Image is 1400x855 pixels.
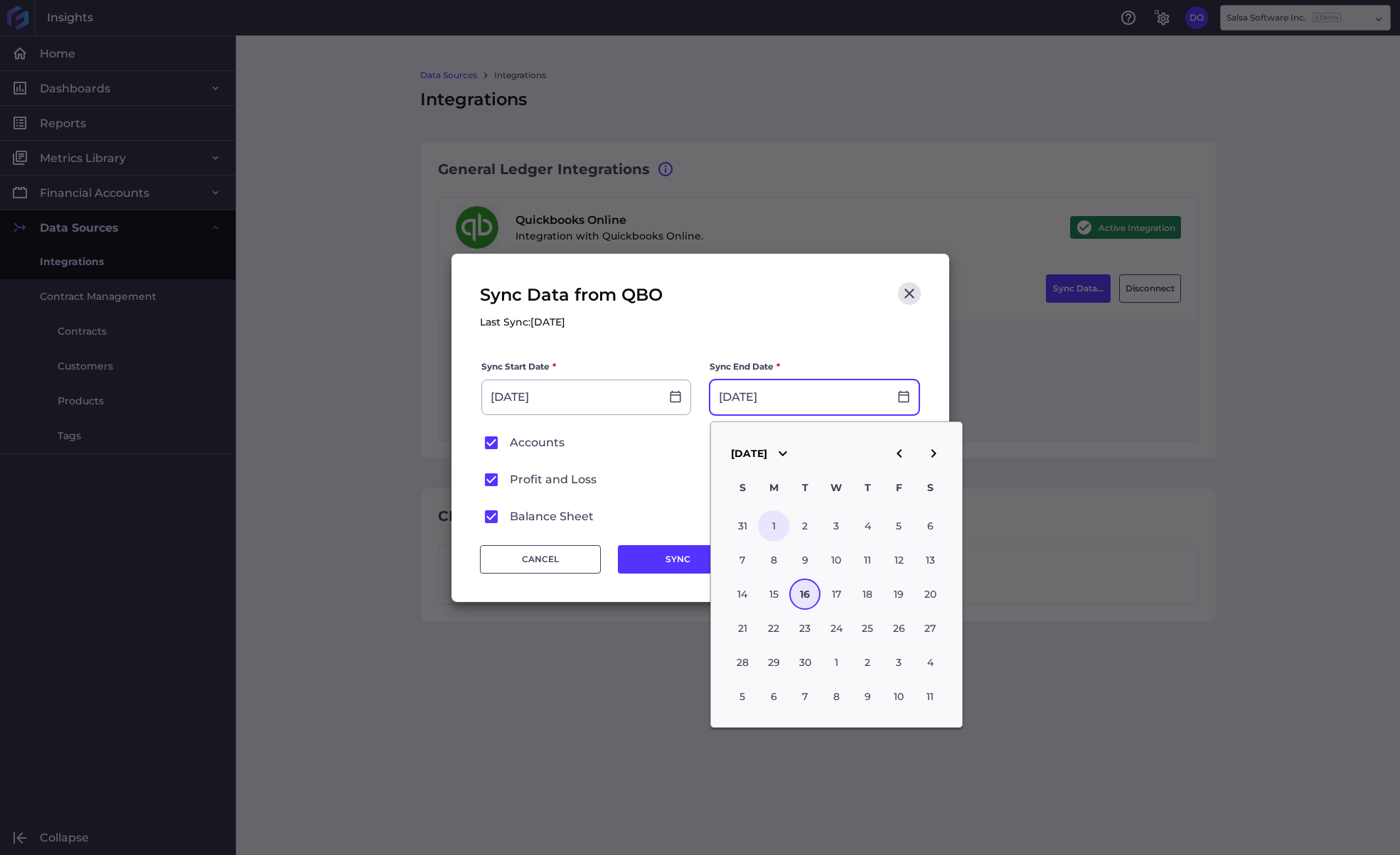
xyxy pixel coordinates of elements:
[758,544,789,576] div: Choose Monday, September 8th, 2025
[731,447,767,460] span: [DATE]
[883,544,914,576] div: Choose Friday, September 12th, 2025
[852,510,883,542] div: Choose Thursday, September 4th, 2025
[480,313,663,330] p: Last Sync: [DATE]
[821,647,852,678] div: Choose Wednesday, October 1st, 2025
[480,545,601,574] button: CANCEL
[789,510,821,542] div: Choose Tuesday, September 2nd, 2025
[852,613,883,644] div: Choose Thursday, September 25th, 2025
[510,434,565,451] span: Accounts
[618,545,739,574] button: SYNC
[510,471,597,488] span: Profit and Loss
[914,681,946,712] div: Choose Saturday, October 11th, 2025
[758,681,789,712] div: Choose Monday, October 6th, 2025
[789,681,821,712] div: Choose Tuesday, October 7th, 2025
[883,647,914,678] div: Choose Friday, October 3rd, 2025
[821,579,852,610] div: Choose Wednesday, September 17th, 2025
[852,579,883,610] div: Choose Thursday, September 18th, 2025
[710,380,889,414] input: Select Date
[758,647,789,678] div: Choose Monday, September 29th, 2025
[821,472,852,503] div: W
[727,647,758,678] div: Choose Sunday, September 28th, 2025
[710,360,774,374] span: Sync End Date
[727,579,758,610] div: Choose Sunday, September 14th, 2025
[789,544,821,576] div: Choose Tuesday, September 9th, 2025
[789,647,821,678] div: Choose Tuesday, September 30th, 2025
[852,544,883,576] div: Choose Thursday, September 11th, 2025
[758,579,789,610] div: Choose Monday, September 15th, 2025
[883,510,914,542] div: Choose Friday, September 5th, 2025
[883,472,914,503] div: F
[510,508,594,525] span: Balance Sheet
[914,510,946,542] div: Choose Saturday, September 6th, 2025
[821,681,852,712] div: Choose Wednesday, October 8th, 2025
[898,282,921,305] button: Close
[758,472,789,503] div: M
[482,380,661,414] input: Select Date
[852,681,883,712] div: Choose Thursday, October 9th, 2025
[722,436,800,470] button: [DATE]
[821,510,852,542] div: Choose Wednesday, September 3rd, 2025
[727,681,758,712] div: Choose Sunday, October 5th, 2025
[821,544,852,576] div: Choose Wednesday, September 10th, 2025
[480,282,663,330] div: Sync Data from QBO
[727,472,758,503] div: S
[821,613,852,644] div: Choose Wednesday, September 24th, 2025
[852,472,883,503] div: T
[883,681,914,712] div: Choose Friday, October 10th, 2025
[789,613,821,644] div: Choose Tuesday, September 23rd, 2025
[914,544,946,576] div: Choose Saturday, September 13th, 2025
[727,613,758,644] div: Choose Sunday, September 21st, 2025
[727,544,758,576] div: Choose Sunday, September 7th, 2025
[789,579,821,610] div: Choose Tuesday, September 16th, 2025
[914,472,946,503] div: S
[883,613,914,644] div: Choose Friday, September 26th, 2025
[914,613,946,644] div: Choose Saturday, September 27th, 2025
[914,579,946,610] div: Choose Saturday, September 20th, 2025
[789,472,821,503] div: T
[727,509,946,714] div: month 2025-09
[481,360,550,374] span: Sync Start Date
[914,647,946,678] div: Choose Saturday, October 4th, 2025
[883,579,914,610] div: Choose Friday, September 19th, 2025
[758,510,789,542] div: Choose Monday, September 1st, 2025
[727,510,758,542] div: Choose Sunday, August 31st, 2025
[852,647,883,678] div: Choose Thursday, October 2nd, 2025
[758,613,789,644] div: Choose Monday, September 22nd, 2025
